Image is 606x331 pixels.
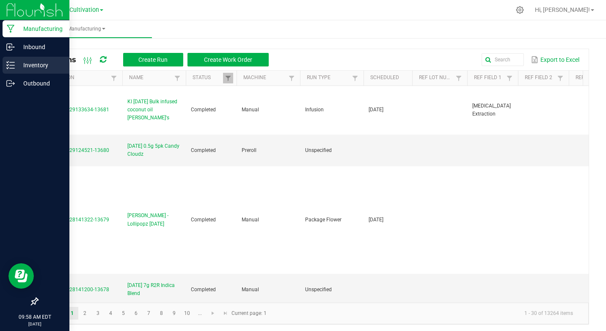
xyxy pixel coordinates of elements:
span: Cultivation [69,6,99,14]
a: Ref Field 1Sortable [474,74,504,81]
a: Page 11 [194,307,206,320]
span: Go to the last page [222,310,229,317]
p: Inventory [15,60,66,70]
span: Create Work Order [204,56,252,63]
iframe: Resource center [8,263,34,289]
span: Manual [242,107,259,113]
a: Manufacturing [20,20,152,38]
span: Manufacturing [20,25,152,33]
span: [DATE] [369,217,383,223]
inline-svg: Inventory [6,61,15,69]
span: Completed [191,217,216,223]
span: Completed [191,287,216,292]
span: Create Run [138,56,168,63]
p: Outbound [15,78,66,88]
a: Go to the last page [219,307,231,320]
span: KI [DATE] Bulk infused coconut oil [PERSON_NAME]'s [127,98,181,122]
span: MP-20250929124521-13680 [43,147,109,153]
span: Package Flower [305,217,342,223]
a: Filter [454,73,464,83]
a: Filter [286,73,297,83]
inline-svg: Inbound [6,43,15,51]
p: Inbound [15,42,66,52]
a: StatusSortable [193,74,223,81]
p: Manufacturing [15,24,66,34]
span: [PERSON_NAME] - Lollipopz [DATE] [127,212,181,228]
p: 09:58 AM EDT [4,313,66,321]
div: Manage settings [515,6,525,14]
span: Unspecified [305,147,332,153]
a: Page 9 [168,307,180,320]
kendo-pager-info: 1 - 30 of 13264 items [272,306,580,320]
span: [MEDICAL_DATA] Extraction [472,103,511,117]
a: Page 7 [143,307,155,320]
a: Page 6 [130,307,142,320]
a: Page 10 [181,307,193,320]
inline-svg: Manufacturing [6,25,15,33]
button: Create Run [123,53,183,66]
span: Manual [242,287,259,292]
span: Hi, [PERSON_NAME]! [535,6,590,13]
a: Ref Lot NumberSortable [419,74,453,81]
a: Run TypeSortable [307,74,350,81]
span: Go to the next page [209,310,216,317]
kendo-pager: Current page: 1 [38,303,589,324]
span: MP-20250928141200-13678 [43,287,109,292]
div: All Runs [44,52,275,67]
span: Infusion [305,107,324,113]
a: Filter [172,73,182,83]
a: ScheduledSortable [370,74,409,81]
a: MachineSortable [243,74,286,81]
span: [DATE] [369,107,383,113]
a: Filter [504,73,515,83]
span: Preroll [242,147,256,153]
span: Unspecified [305,287,332,292]
a: Page 4 [105,307,117,320]
a: Go to the next page [207,307,219,320]
a: Page 3 [92,307,104,320]
a: Page 2 [79,307,91,320]
span: MP-20250929133634-13681 [43,107,109,113]
a: Page 8 [155,307,168,320]
span: [DATE] 7g R2R Indica Blend [127,281,181,298]
span: MP-20250928141322-13679 [43,217,109,223]
a: Filter [350,73,360,83]
span: Completed [191,147,216,153]
p: [DATE] [4,321,66,327]
a: Filter [223,73,233,83]
span: [DATE] 0.5g 5pk Candy Cloudz [127,142,181,158]
a: ExtractionSortable [44,74,108,81]
span: Completed [191,107,216,113]
a: Page 1 [66,307,78,320]
a: Ref Field 3Sortable [576,74,606,81]
a: Filter [109,73,119,83]
span: Manual [242,217,259,223]
inline-svg: Outbound [6,79,15,88]
a: Ref Field 2Sortable [525,74,555,81]
button: Create Work Order [187,53,269,66]
a: Filter [555,73,565,83]
button: Export to Excel [529,52,581,67]
a: Page 5 [117,307,129,320]
input: Search [482,53,524,66]
a: NameSortable [129,74,172,81]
